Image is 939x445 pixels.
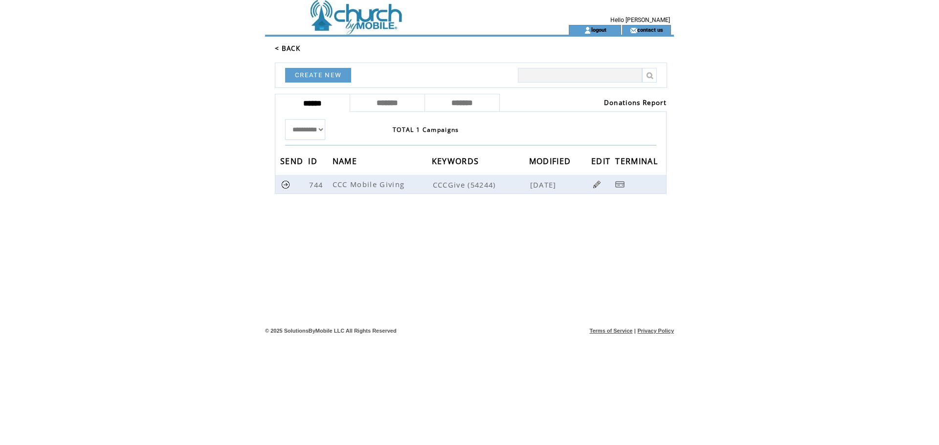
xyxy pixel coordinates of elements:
[584,26,591,34] img: account_icon.gif
[432,158,482,164] a: KEYWORDS
[591,153,613,171] span: EDIT
[333,153,359,171] span: NAME
[529,153,574,171] span: MODIFIED
[285,68,351,83] a: CREATE NEW
[610,17,670,23] span: Hello [PERSON_NAME]
[333,179,407,189] span: CCC Mobile Giving
[637,328,674,334] a: Privacy Policy
[309,180,325,190] span: 744
[630,26,637,34] img: contact_us_icon.gif
[265,328,397,334] span: © 2025 SolutionsByMobile LLC All Rights Reserved
[591,26,606,33] a: logout
[432,153,482,171] span: KEYWORDS
[615,153,660,171] span: TERMINAL
[530,180,559,190] span: [DATE]
[604,98,667,107] a: Donations Report
[637,26,663,33] a: contact us
[433,180,528,190] span: CCCGive (54244)
[308,158,320,164] a: ID
[529,158,574,164] a: MODIFIED
[280,153,306,171] span: SEND
[308,153,320,171] span: ID
[393,126,459,134] span: TOTAL 1 Campaigns
[590,328,633,334] a: Terms of Service
[275,44,300,53] a: < BACK
[333,158,359,164] a: NAME
[634,328,636,334] span: |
